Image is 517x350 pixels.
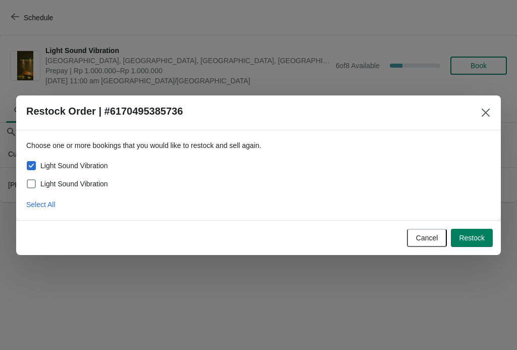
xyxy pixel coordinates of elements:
span: Light Sound Vibration [40,179,108,189]
span: Cancel [416,234,438,242]
h2: Restock Order | #6170495385736 [26,106,183,117]
span: Restock [459,234,485,242]
span: Light Sound Vibration [40,161,108,171]
button: Restock [451,229,493,247]
button: Cancel [407,229,447,247]
button: Select All [22,195,60,214]
p: Choose one or more bookings that you would like to restock and sell again. [26,140,491,151]
button: Close [477,104,495,122]
span: Select All [26,201,56,209]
